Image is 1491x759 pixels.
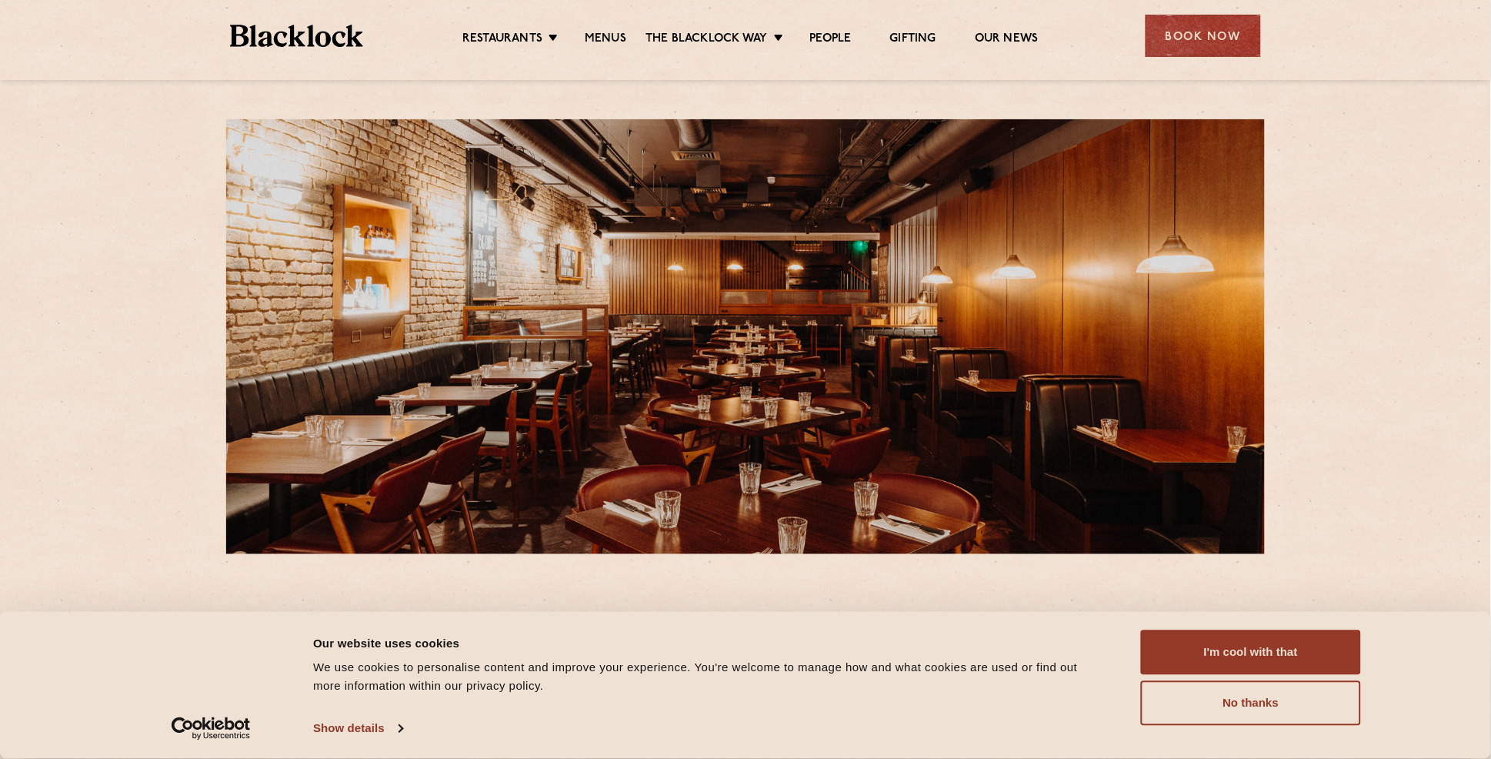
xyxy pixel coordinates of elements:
[144,717,279,741] a: Usercentrics Cookiebot - opens in a new window
[230,25,363,47] img: BL_Textured_Logo-footer-cropped.svg
[890,32,936,48] a: Gifting
[1141,630,1361,675] button: I'm cool with that
[645,32,767,48] a: The Blacklock Way
[1141,681,1361,726] button: No thanks
[1146,15,1261,57] div: Book Now
[313,634,1106,653] div: Our website uses cookies
[462,32,542,48] a: Restaurants
[585,32,626,48] a: Menus
[975,32,1039,48] a: Our News
[313,659,1106,696] div: We use cookies to personalise content and improve your experience. You're welcome to manage how a...
[313,717,402,741] a: Show details
[810,32,852,48] a: People
[298,600,505,712] img: BLA_1470_CoventGarden_Website_Solid.svg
